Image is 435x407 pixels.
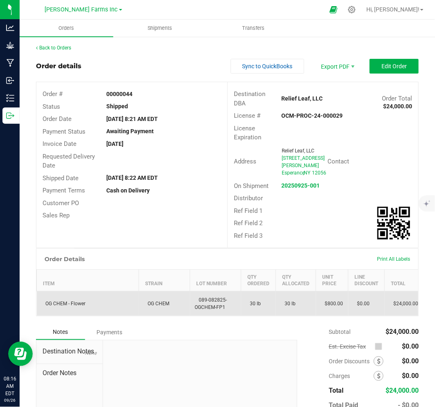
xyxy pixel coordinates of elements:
[4,397,16,403] p: 09/26
[6,24,14,32] inline-svg: Analytics
[45,256,85,262] h1: Order Details
[6,76,14,85] inline-svg: Inbound
[43,187,85,194] span: Payment Terms
[6,112,14,120] inline-svg: Outbound
[37,270,139,291] th: Item
[347,6,357,13] div: Manage settings
[281,301,296,306] span: 30 lb
[106,141,123,147] strong: [DATE]
[45,6,118,13] span: [PERSON_NAME] Farms Inc
[386,328,419,335] span: $24,000.00
[377,256,410,262] span: Print All Labels
[329,387,343,394] span: Total
[329,358,374,365] span: Order Discounts
[20,20,113,37] a: Orders
[390,301,419,306] span: $24,000.00
[113,20,207,37] a: Shipments
[381,63,407,69] span: Edit Order
[370,59,419,74] button: Edit Order
[231,59,304,74] button: Sync to QuickBooks
[43,174,78,182] span: Shipped Date
[106,103,128,110] strong: Shipped
[4,375,16,397] p: 08:16 AM EDT
[42,301,86,306] span: OG CHEM - Flower
[312,170,326,176] span: 12056
[36,61,81,71] div: Order details
[6,94,14,102] inline-svg: Inventory
[43,199,79,207] span: Customer PO
[366,6,419,13] span: Hi, [PERSON_NAME]!
[276,270,316,291] th: Qty Allocated
[231,25,276,32] span: Transfers
[303,170,304,176] span: ,
[234,125,261,141] span: License Expiration
[385,270,424,291] th: Total
[43,140,76,148] span: Invoice Date
[43,212,70,219] span: Sales Rep
[246,301,261,306] span: 30 lb
[375,341,386,352] span: Calculate excise tax
[43,368,96,378] span: Order Notes
[234,219,262,227] span: Ref Field 2
[282,148,314,154] span: Relief Leaf, LLC
[144,301,170,306] span: OG CHEM
[234,158,256,165] span: Address
[377,207,410,239] qrcode: 00000044
[377,207,410,239] img: Scan me!
[402,372,419,380] span: $0.00
[206,20,300,37] a: Transfers
[36,45,71,51] a: Back to Orders
[137,25,183,32] span: Shipments
[139,270,190,291] th: Strain
[234,195,263,202] span: Distributor
[402,342,419,350] span: $0.00
[6,41,14,49] inline-svg: Grow
[234,112,260,119] span: License #
[282,170,305,176] span: Esperance
[282,182,320,189] a: 20250925-001
[282,155,325,168] span: [STREET_ADDRESS][PERSON_NAME]
[106,91,132,97] strong: 00000044
[324,2,343,18] span: Open Ecommerce Menu
[402,357,419,365] span: $0.00
[106,174,158,181] strong: [DATE] 8:22 AM EDT
[234,207,262,215] span: Ref Field 1
[242,63,293,69] span: Sync to QuickBooks
[43,103,60,110] span: Status
[382,95,412,102] span: Order Total
[234,182,269,190] span: On Shipment
[234,90,265,107] span: Destination DBA
[234,232,262,239] span: Ref Field 3
[312,59,361,74] li: Export PDF
[282,95,323,102] strong: Relief Leaf, LLC
[36,324,85,340] div: Notes
[190,270,241,291] th: Lot Number
[329,373,374,379] span: Charges
[348,270,385,291] th: Line Discount
[106,116,158,122] strong: [DATE] 8:21 AM EDT
[282,112,343,119] strong: OCM-PROC-24-000029
[8,342,33,366] iframe: Resource center
[329,343,372,350] span: Est. Excise Tax
[386,387,419,394] span: $24,000.00
[353,301,370,306] span: $0.00
[241,270,276,291] th: Qty Ordered
[106,187,150,194] strong: Cash on Delivery
[85,325,134,340] div: Payments
[106,128,154,134] strong: Awaiting Payment
[43,153,95,170] span: Requested Delivery Date
[47,25,85,32] span: Orders
[43,90,63,98] span: Order #
[329,329,350,335] span: Subtotal
[316,270,348,291] th: Unit Price
[304,170,310,176] span: NY
[6,59,14,67] inline-svg: Manufacturing
[321,301,343,306] span: $800.00
[195,297,227,310] span: 089-082825-OGCHEM-FP1
[383,103,412,110] strong: $24,000.00
[43,115,72,123] span: Order Date
[327,158,349,165] span: Contact
[43,347,96,356] span: Destination Notes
